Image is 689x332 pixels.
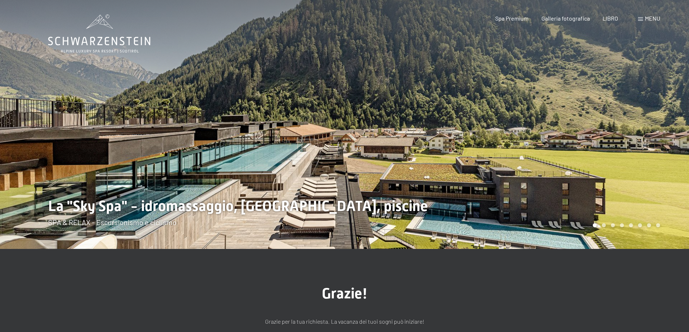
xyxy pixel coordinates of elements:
font: Grazie per la tua richiesta. La vacanza dei tuoi sogni può iniziare! [265,318,424,325]
font: menu [645,15,660,22]
div: Paginazione carosello [590,223,660,227]
div: Pagina 6 della giostra [638,223,642,227]
div: Carosello Pagina 2 [602,223,606,227]
div: Carosello Pagina 7 [647,223,651,227]
div: Pagina 3 della giostra [611,223,615,227]
div: Pagina 4 del carosello [620,223,624,227]
div: Pagina 5 della giostra [629,223,633,227]
font: Grazie! [322,285,367,302]
a: Galleria fotografica [541,15,590,22]
div: Pagina Carosello 1 (Diapositiva corrente) [593,223,597,227]
div: Pagina 8 della giostra [656,223,660,227]
a: LIBRO [603,15,618,22]
a: Spa Premium [495,15,528,22]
